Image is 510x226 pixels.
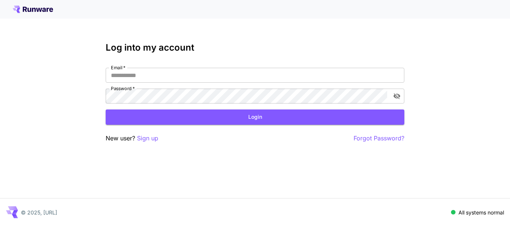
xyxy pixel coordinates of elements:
[354,134,404,143] button: Forgot Password?
[106,42,404,53] h3: Log into my account
[21,209,57,216] p: © 2025, [URL]
[390,89,404,103] button: toggle password visibility
[106,109,404,125] button: Login
[111,85,135,92] label: Password
[137,134,158,143] button: Sign up
[106,134,158,143] p: New user?
[111,64,125,71] label: Email
[458,209,504,216] p: All systems normal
